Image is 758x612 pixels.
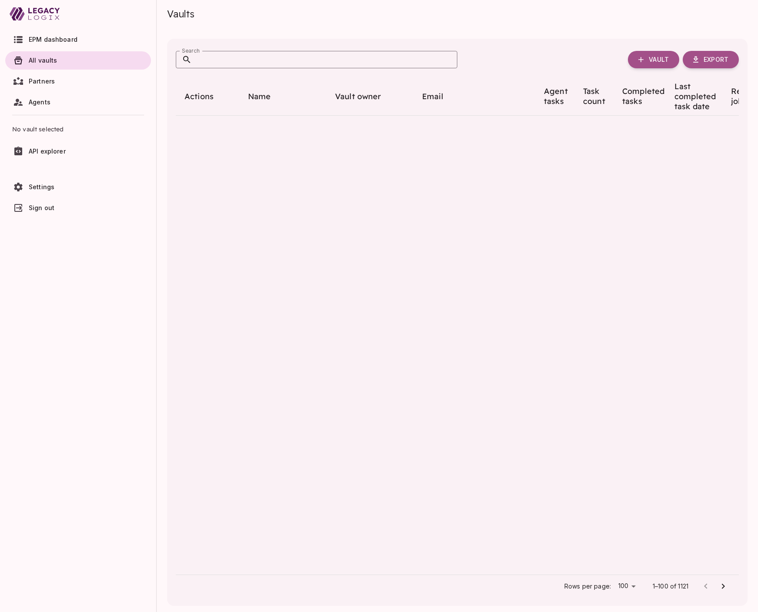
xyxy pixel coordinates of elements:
[622,86,665,106] div: Completed tasks
[29,57,57,64] span: All vaults
[182,47,200,54] label: Search
[544,86,574,106] div: Agent tasks
[714,578,732,595] button: Go to next page
[5,51,151,70] a: All vaults
[328,81,415,111] div: Vault owner
[674,81,721,111] div: Last completed task date
[576,81,615,111] div: Task count
[29,36,77,43] span: EPM dashboard
[176,81,241,111] div: Actions
[5,72,151,90] a: Partners
[422,91,443,101] div: Email
[12,119,144,140] span: No vault selected
[29,183,54,191] span: Settings
[564,582,611,591] p: Rows per page:
[683,51,739,68] button: Export
[615,81,667,111] div: Completed tasks
[628,51,679,68] button: Vault
[335,91,381,101] div: Vault owner
[667,81,724,111] div: Last completed task date
[29,147,66,155] span: API explorer
[704,56,728,64] span: Export
[583,86,613,106] div: Task count
[29,204,54,211] span: Sign out
[184,91,214,101] div: Actions
[5,142,151,161] a: API explorer
[5,30,151,49] a: EPM dashboard
[614,580,639,592] div: 100
[649,56,669,64] span: Vault
[167,8,195,20] span: Vaults
[5,93,151,111] a: Agents
[29,77,55,85] span: Partners
[241,81,328,111] div: Name
[415,81,537,111] div: Email
[537,81,576,111] div: Agent tasks
[653,582,688,591] p: 1–100 of 1121
[5,178,151,196] a: Settings
[248,91,271,101] div: Name
[29,98,50,106] span: Agents
[5,199,151,217] a: Sign out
